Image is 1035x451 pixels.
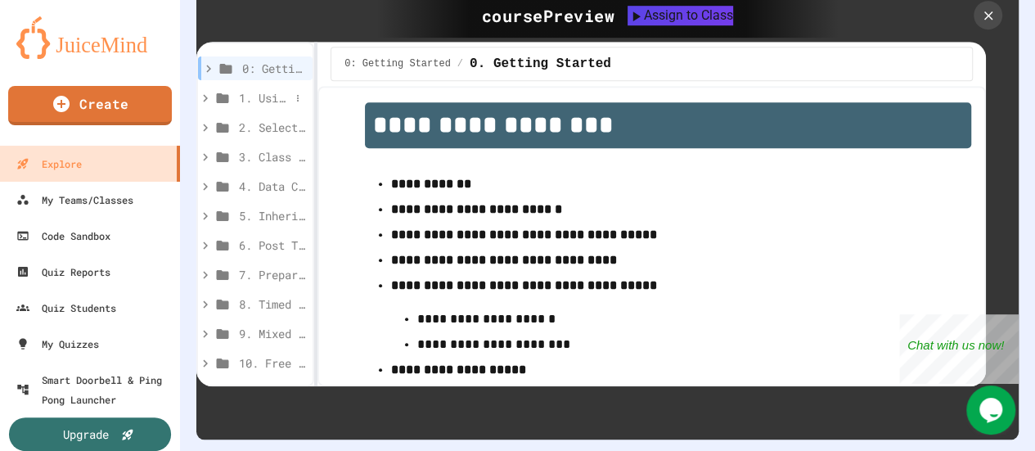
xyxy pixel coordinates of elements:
[16,226,110,246] div: Code Sandbox
[239,354,306,372] span: 10. Free Response Practice
[16,370,173,409] div: Smart Doorbell & Ping Pong Launcher
[239,266,306,283] span: 7. Preparing for the Exam
[966,386,1019,435] iframe: chat widget
[470,54,611,74] span: 0. Getting Started
[482,3,615,28] div: course Preview
[239,237,306,254] span: 6. Post Test and Survey
[290,90,306,106] button: More options
[8,86,172,125] a: Create
[63,426,109,443] div: Upgrade
[457,57,463,70] span: /
[239,89,290,106] span: 1. Using Objects and Methods
[344,57,451,70] span: 0: Getting Started
[239,325,306,342] span: 9. Mixed Up Code - Free Response Practice
[239,119,306,136] span: 2. Selection and Iteration
[16,190,133,210] div: My Teams/Classes
[239,178,306,195] span: 4. Data Collections
[628,6,733,25] button: Assign to Class
[16,16,164,59] img: logo-orange.svg
[239,148,306,165] span: 3. Class Creation
[239,207,306,224] span: 5. Inheritance (optional)
[16,298,116,318] div: Quiz Students
[16,334,99,354] div: My Quizzes
[242,60,306,77] span: 0: Getting Started
[16,154,82,174] div: Explore
[899,314,1019,384] iframe: chat widget
[239,295,306,313] span: 8. Timed Multiple-Choice Exams
[16,262,110,282] div: Quiz Reports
